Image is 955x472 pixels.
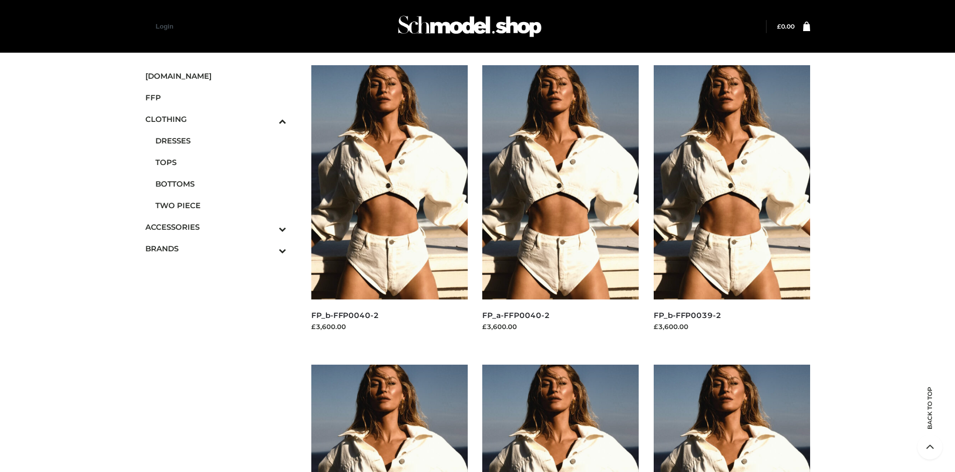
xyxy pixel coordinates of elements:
a: FFP [145,87,287,108]
a: [DOMAIN_NAME] [145,65,287,87]
a: CLOTHINGToggle Submenu [145,108,287,130]
a: FP_b-FFP0040-2 [311,310,379,320]
span: [DOMAIN_NAME] [145,70,287,82]
a: BOTTOMS [155,173,287,195]
button: Toggle Submenu [251,216,286,238]
div: £3,600.00 [654,322,810,332]
a: Login [156,23,173,30]
span: BRANDS [145,243,287,254]
span: BOTTOMS [155,178,287,190]
span: TWO PIECE [155,200,287,211]
a: FP_b-FFP0039-2 [654,310,721,320]
button: Toggle Submenu [251,238,286,259]
span: DRESSES [155,135,287,146]
a: £0.00 [777,23,795,30]
span: £ [777,23,781,30]
span: FFP [145,92,287,103]
div: £3,600.00 [482,322,639,332]
a: ACCESSORIESToggle Submenu [145,216,287,238]
span: CLOTHING [145,113,287,125]
a: DRESSES [155,130,287,151]
img: Schmodel Admin 964 [395,7,545,46]
bdi: 0.00 [777,23,795,30]
span: ACCESSORIES [145,221,287,233]
span: TOPS [155,156,287,168]
a: TOPS [155,151,287,173]
a: TWO PIECE [155,195,287,216]
span: Back to top [917,404,942,429]
a: FP_a-FFP0040-2 [482,310,549,320]
button: Toggle Submenu [251,108,286,130]
div: £3,600.00 [311,322,468,332]
a: BRANDSToggle Submenu [145,238,287,259]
